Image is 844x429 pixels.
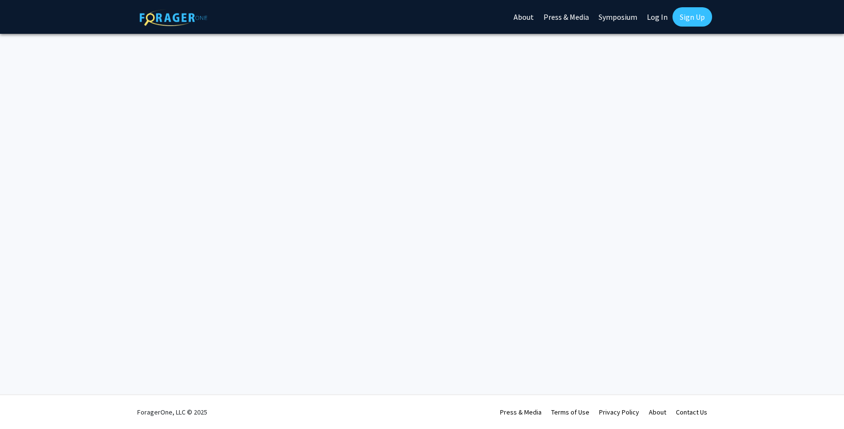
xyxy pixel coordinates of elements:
a: Contact Us [676,408,707,416]
a: Terms of Use [551,408,589,416]
a: About [649,408,666,416]
a: Privacy Policy [599,408,639,416]
a: Press & Media [500,408,542,416]
img: ForagerOne Logo [140,9,207,26]
div: ForagerOne, LLC © 2025 [137,395,207,429]
a: Sign Up [672,7,712,27]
